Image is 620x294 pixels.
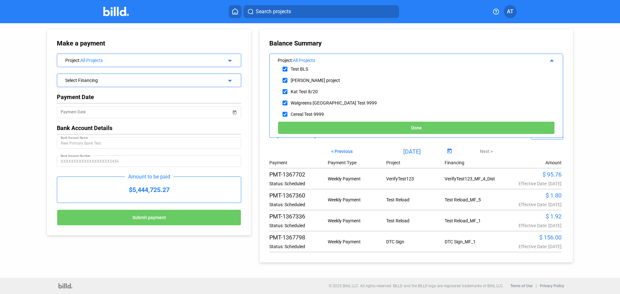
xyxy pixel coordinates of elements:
div: Weekly Payment [328,218,386,223]
div: Test Reload [386,218,445,223]
mat-icon: arrow_drop_down [225,76,233,84]
div: Effective Date: [DATE] [503,244,562,249]
span: AT [507,8,513,15]
div: $ 1.80 [503,192,562,199]
div: Project [386,160,445,165]
img: Billd Company Logo [103,7,129,16]
div: Make a payment [57,39,168,47]
div: $5,444,725.27 [57,177,241,203]
div: Project [278,56,527,63]
div: Cereal Test 9999 [291,112,324,117]
div: PMT-1367360 [269,192,328,199]
div: Kat Test 8/20 [291,89,318,94]
span: : [79,58,80,63]
div: $ 95.76 [503,171,562,178]
div: All Projects [293,58,527,63]
div: Select Financing [65,76,216,83]
button: < Previous [326,146,357,157]
mat-icon: arrow_drop_up [547,56,555,64]
button: AT [504,5,517,18]
div: Financing [445,160,503,165]
p: | [536,284,537,288]
div: Effective Date: [DATE] [503,202,562,207]
button: Search projects [243,5,399,18]
button: Open calendar [231,105,238,112]
div: Status: Scheduled [269,202,328,207]
span: Next > [480,149,493,154]
div: Test BLS [291,66,308,72]
div: $ 156.00 [503,234,562,241]
b: Privacy Policy [540,284,564,288]
div: DTC Sign_MF_1 [445,239,503,244]
div: Weekly Payment [328,239,386,244]
div: Test Reload [386,197,445,202]
div: Status: Scheduled [269,244,328,249]
div: [PERSON_NAME] project [291,78,340,83]
div: Effective Date: [DATE] [503,223,562,228]
div: Amount [545,160,562,165]
span: : [292,58,293,63]
p: © 2025 Billd, LLC. All rights reserved. BILLD and the BILLD logo are registered trademarks of Bil... [329,284,504,288]
div: Weekly Payment [328,176,386,181]
div: Bank Account Details [57,125,241,131]
div: PMT-1367798 [269,234,328,241]
button: Open calendar [445,147,454,156]
span: Submit payment [132,215,166,220]
div: Effective Date: [DATE] [503,181,562,186]
div: Balance Summary [269,39,563,47]
div: Status: Scheduled [269,223,328,228]
button: Next > [475,146,498,157]
div: $ 1.92 [503,213,562,220]
div: PMT-1367336 [269,213,328,220]
span: Done [411,126,422,131]
div: Project [65,56,216,63]
div: Weekly Payment [328,197,386,202]
div: Test Reload_MF_5 [445,197,503,202]
b: Terms of Use [510,284,532,288]
div: Amount to be paid [125,174,173,180]
div: Payment Type [328,160,386,165]
img: logo [58,283,72,289]
mat-icon: arrow_drop_down [225,56,233,64]
div: Test Reload_MF_1 [445,218,503,223]
div: Walgreens [GEOGRAPHIC_DATA] Test 9999 [291,100,377,106]
div: VerifyTest123_MF_4_Dist [445,176,503,181]
div: Payment Date [57,94,241,100]
div: DTC Sign [386,239,445,244]
div: All Projects [80,58,216,63]
span: < Previous [331,149,353,154]
span: Search projects [256,8,291,15]
button: Submit payment [57,209,241,226]
div: Payment [269,160,328,165]
div: PMT-1367702 [269,171,328,178]
button: Done [278,121,555,134]
div: Status: Scheduled [269,181,328,186]
div: VerifyTest123 [386,176,445,181]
